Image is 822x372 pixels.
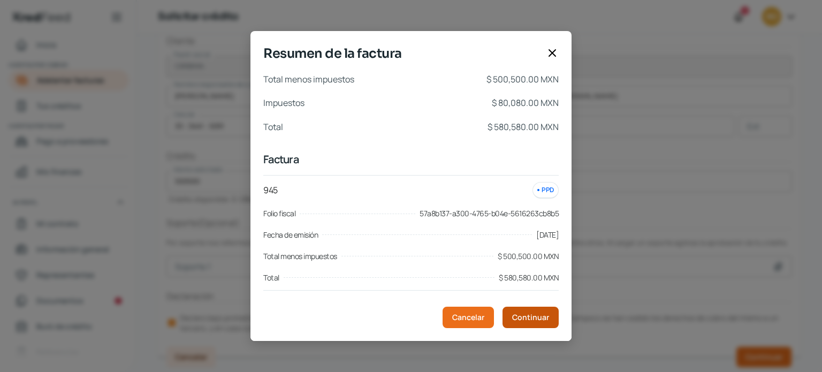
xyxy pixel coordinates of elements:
[263,183,278,198] p: 945
[452,314,484,321] span: Cancelar
[536,229,559,241] span: [DATE]
[263,72,354,87] p: Total menos impuestos
[503,307,559,328] button: Continuar
[263,229,318,241] span: Fecha de emisión
[263,95,305,111] p: Impuestos
[263,119,283,135] p: Total
[263,207,295,220] span: Folio fiscal
[443,307,494,328] button: Cancelar
[512,314,549,321] span: Continuar
[488,119,559,135] p: $ 580,580.00 MXN
[420,207,559,220] span: 57a8b137-a300-4765-b04e-5616263cb8b5
[486,72,559,87] p: $ 500,500.00 MXN
[263,271,279,284] span: Total
[498,250,559,263] span: $ 500,500.00 MXN
[499,271,559,284] span: $ 580,580.00 MXN
[263,44,542,63] span: Resumen de la factura
[263,152,559,166] p: Factura
[492,95,559,111] p: $ 80,080.00 MXN
[532,182,559,199] div: PPD
[263,250,337,263] span: Total menos impuestos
